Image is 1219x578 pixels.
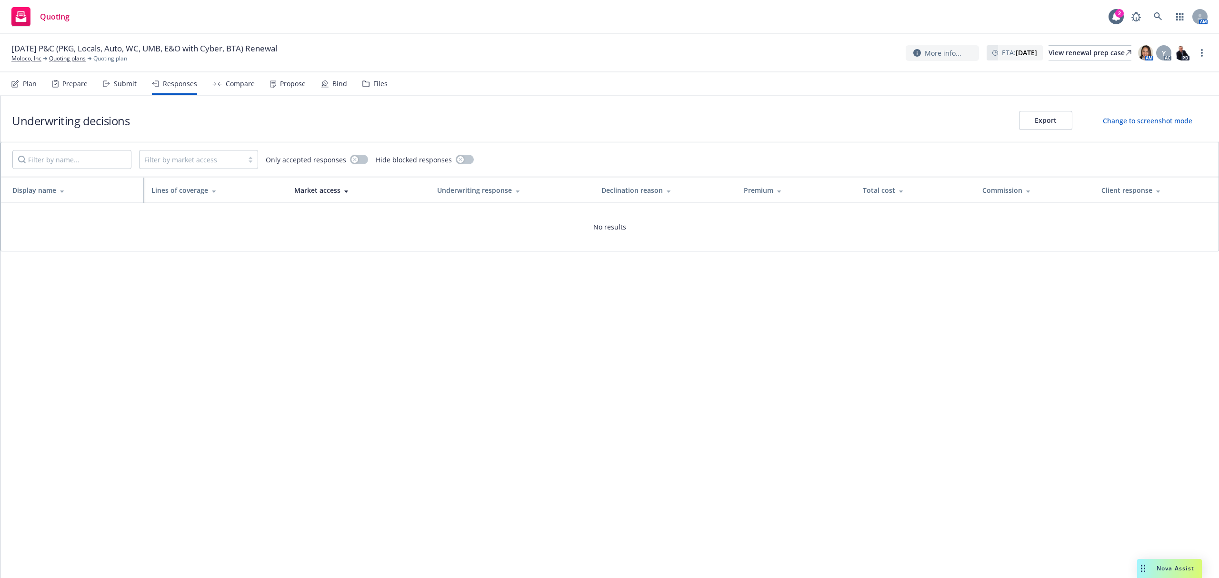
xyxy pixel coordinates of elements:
[93,54,127,63] span: Quoting plan
[863,185,967,195] div: Total cost
[1127,7,1146,26] a: Report a Bug
[1196,47,1208,59] a: more
[40,13,70,20] span: Quoting
[1049,46,1131,60] div: View renewal prep case
[1137,559,1202,578] button: Nova Assist
[266,155,346,165] span: Only accepted responses
[601,185,729,195] div: Declination reason
[151,185,279,195] div: Lines of coverage
[925,48,961,58] span: More info...
[1115,9,1124,18] div: 2
[226,80,255,88] div: Compare
[1149,7,1168,26] a: Search
[1157,564,1194,572] span: Nova Assist
[982,185,1086,195] div: Commission
[8,3,73,30] a: Quoting
[62,80,88,88] div: Prepare
[114,80,137,88] div: Submit
[1019,111,1072,130] button: Export
[1162,48,1166,58] span: Y
[12,185,136,195] div: Display name
[1103,116,1192,126] div: Change to screenshot mode
[376,155,452,165] span: Hide blocked responses
[294,185,422,195] div: Market access
[11,54,41,63] a: Moloco, Inc
[593,222,626,232] span: No results
[12,113,130,129] h1: Underwriting decisions
[1049,45,1131,60] a: View renewal prep case
[49,54,86,63] a: Quoting plans
[906,45,979,61] button: More info...
[1174,45,1189,60] img: photo
[1101,185,1211,195] div: Client response
[1088,111,1208,130] button: Change to screenshot mode
[744,185,848,195] div: Premium
[163,80,197,88] div: Responses
[437,185,586,195] div: Underwriting response
[280,80,306,88] div: Propose
[373,80,388,88] div: Files
[332,80,347,88] div: Bind
[1137,559,1149,578] div: Drag to move
[1170,7,1189,26] a: Switch app
[12,150,131,169] input: Filter by name...
[1138,45,1153,60] img: photo
[1016,48,1037,57] strong: [DATE]
[1002,48,1037,58] span: ETA :
[23,80,37,88] div: Plan
[11,43,277,54] span: [DATE] P&C (PKG, Locals, Auto, WC, UMB, E&O with Cyber, BTA) Renewal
